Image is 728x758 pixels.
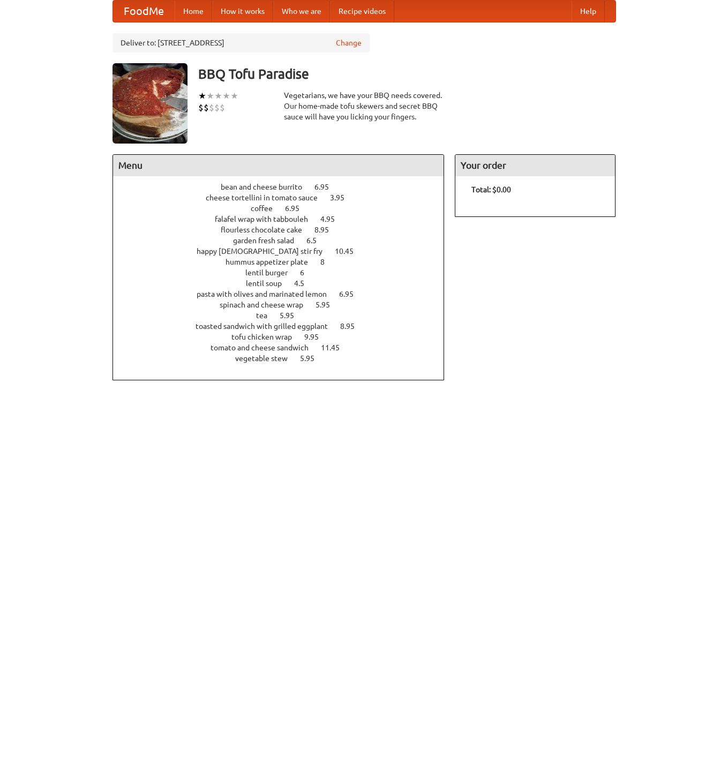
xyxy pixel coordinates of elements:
[245,268,298,277] span: lentil burger
[196,322,374,331] a: toasted sandwich with grilled eggplant 8.95
[330,1,394,22] a: Recipe videos
[198,102,204,114] li: $
[212,1,273,22] a: How it works
[112,33,370,52] div: Deliver to: [STREET_ADDRESS]
[198,63,616,85] h3: BBQ Tofu Paradise
[314,226,340,234] span: 8.95
[197,247,373,256] a: happy [DEMOGRAPHIC_DATA] stir fry 10.45
[206,90,214,102] li: ★
[320,215,346,223] span: 4.95
[335,247,364,256] span: 10.45
[572,1,605,22] a: Help
[314,183,340,191] span: 6.95
[256,311,314,320] a: tea 5.95
[231,333,303,341] span: tofu chicken wrap
[336,37,362,48] a: Change
[211,343,359,352] a: tomato and cheese sandwich 11.45
[197,290,373,298] a: pasta with olives and marinated lemon 6.95
[220,301,314,309] span: spinach and cheese wrap
[246,279,324,288] a: lentil soup 4.5
[221,183,313,191] span: bean and cheese burrito
[197,290,337,298] span: pasta with olives and marinated lemon
[300,354,325,363] span: 5.95
[320,258,335,266] span: 8
[198,90,206,102] li: ★
[340,322,365,331] span: 8.95
[251,204,283,213] span: coffee
[233,236,305,245] span: garden fresh salad
[235,354,298,363] span: vegetable stew
[206,193,328,202] span: cheese tortellini in tomato sauce
[285,204,310,213] span: 6.95
[246,279,292,288] span: lentil soup
[221,226,313,234] span: flourless chocolate cake
[206,193,364,202] a: cheese tortellini in tomato sauce 3.95
[316,301,341,309] span: 5.95
[455,155,615,176] h4: Your order
[196,322,339,331] span: toasted sandwich with grilled eggplant
[113,155,444,176] h4: Menu
[209,102,214,114] li: $
[211,343,319,352] span: tomato and cheese sandwich
[280,311,305,320] span: 5.95
[471,185,511,194] b: Total: $0.00
[214,102,220,114] li: $
[251,204,319,213] a: coffee 6.95
[306,236,327,245] span: 6.5
[113,1,175,22] a: FoodMe
[222,90,230,102] li: ★
[284,90,445,122] div: Vegetarians, we have your BBQ needs covered. Our home-made tofu skewers and secret BBQ sauce will...
[204,102,209,114] li: $
[339,290,364,298] span: 6.95
[231,333,339,341] a: tofu chicken wrap 9.95
[256,311,278,320] span: tea
[330,193,355,202] span: 3.95
[321,343,350,352] span: 11.45
[273,1,330,22] a: Who we are
[221,226,349,234] a: flourless chocolate cake 8.95
[112,63,187,144] img: angular.jpg
[220,301,350,309] a: spinach and cheese wrap 5.95
[304,333,329,341] span: 9.95
[220,102,225,114] li: $
[235,354,334,363] a: vegetable stew 5.95
[300,268,315,277] span: 6
[226,258,319,266] span: hummus appetizer plate
[214,90,222,102] li: ★
[245,268,324,277] a: lentil burger 6
[233,236,336,245] a: garden fresh salad 6.5
[215,215,319,223] span: falafel wrap with tabbouleh
[197,247,333,256] span: happy [DEMOGRAPHIC_DATA] stir fry
[230,90,238,102] li: ★
[175,1,212,22] a: Home
[294,279,315,288] span: 4.5
[215,215,355,223] a: falafel wrap with tabbouleh 4.95
[221,183,349,191] a: bean and cheese burrito 6.95
[226,258,344,266] a: hummus appetizer plate 8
